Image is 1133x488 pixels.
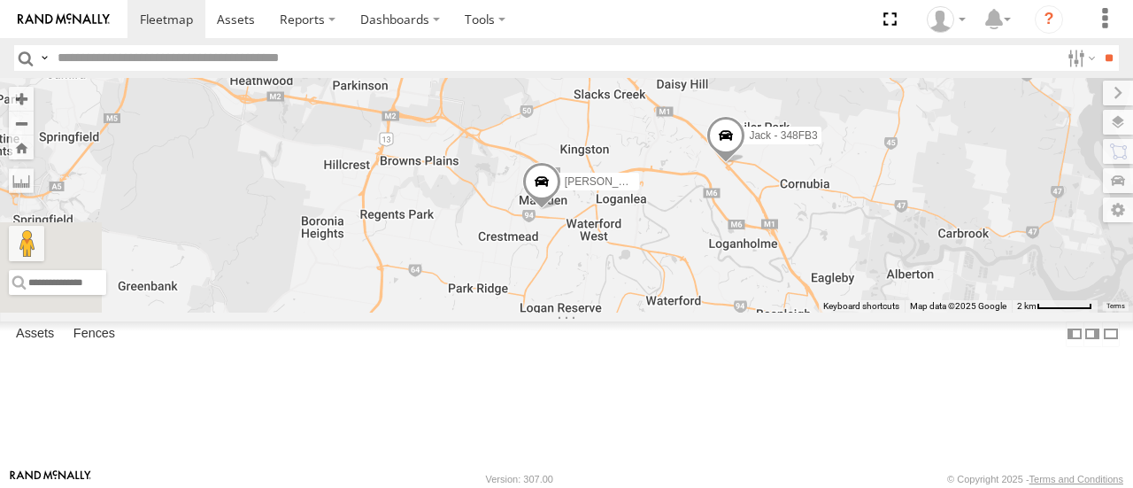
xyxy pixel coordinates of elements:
label: Hide Summary Table [1102,321,1120,347]
label: Search Query [37,45,51,71]
i: ? [1035,5,1063,34]
button: Zoom in [9,87,34,111]
img: rand-logo.svg [18,13,110,26]
button: Zoom out [9,111,34,136]
label: Dock Summary Table to the Left [1066,321,1083,347]
button: Drag Pegman onto the map to open Street View [9,226,44,261]
label: Measure [9,168,34,193]
label: Assets [7,322,63,347]
div: Marco DiBenedetto [921,6,972,33]
label: Map Settings [1103,198,1133,222]
a: Terms (opens in new tab) [1106,302,1125,309]
a: Terms and Conditions [1029,474,1123,484]
a: Visit our Website [10,470,91,488]
label: Dock Summary Table to the Right [1083,321,1101,347]
button: Keyboard shortcuts [823,300,899,313]
span: 2 km [1017,301,1037,311]
label: Search Filter Options [1060,45,1098,71]
button: Map Scale: 2 km per 59 pixels [1012,300,1098,313]
span: Map data ©2025 Google [910,301,1006,311]
label: Fences [65,322,124,347]
span: [PERSON_NAME] [565,175,652,188]
span: Jack - 348FB3 [749,129,817,142]
button: Zoom Home [9,136,34,159]
div: Version: 307.00 [486,474,553,484]
div: © Copyright 2025 - [947,474,1123,484]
